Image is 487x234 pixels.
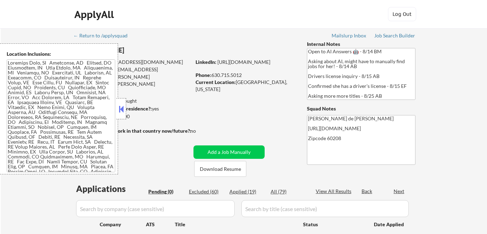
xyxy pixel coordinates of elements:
[193,145,265,159] button: Add a Job Manually
[271,188,306,195] div: All (79)
[190,127,210,134] div: no
[73,33,134,40] a: ← Return to /applysquad
[374,221,405,228] div: Date Applied
[7,50,115,58] div: Location Inclusions:
[362,188,373,195] div: Back
[74,128,191,134] strong: Will need Visa to work in that country now/future?:
[217,59,270,65] a: [URL][DOMAIN_NAME]
[100,221,146,228] div: Company
[196,59,216,65] strong: LinkedIn:
[332,33,367,40] a: Mailslurp Inbox
[394,188,405,195] div: Next
[196,79,295,92] div: [GEOGRAPHIC_DATA], [US_STATE]
[194,161,246,177] button: Download Resume
[74,105,189,112] div: yes
[146,221,175,228] div: ATS
[316,188,353,195] div: View All Results
[74,97,191,104] div: 19 sent / 100 bought
[74,73,191,94] div: [PERSON_NAME][EMAIL_ADDRESS][PERSON_NAME][DOMAIN_NAME]
[307,41,415,48] div: Internal Notes
[196,79,236,85] strong: Current Location:
[175,221,296,228] div: Title
[229,188,265,195] div: Applied (19)
[76,200,235,217] input: Search by company (case sensitive)
[74,66,191,80] div: [EMAIL_ADDRESS][DOMAIN_NAME]
[76,185,146,193] div: Applications
[74,113,191,120] div: $45,000
[74,59,191,66] div: [EMAIL_ADDRESS][DOMAIN_NAME]
[196,72,295,79] div: 630.715.5012
[374,33,415,38] div: Job Search Builder
[196,72,211,78] strong: Phone:
[332,33,367,38] div: Mailslurp Inbox
[189,188,224,195] div: Excluded (60)
[307,105,415,112] div: Squad Notes
[241,200,409,217] input: Search by title (case sensitive)
[73,33,134,38] div: ← Return to /applysquad
[148,188,184,195] div: Pending (0)
[74,46,219,55] div: [PERSON_NAME]
[303,218,364,230] div: Status
[374,33,415,40] a: Job Search Builder
[74,8,116,20] div: ApplyAll
[388,7,416,21] button: Log Out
